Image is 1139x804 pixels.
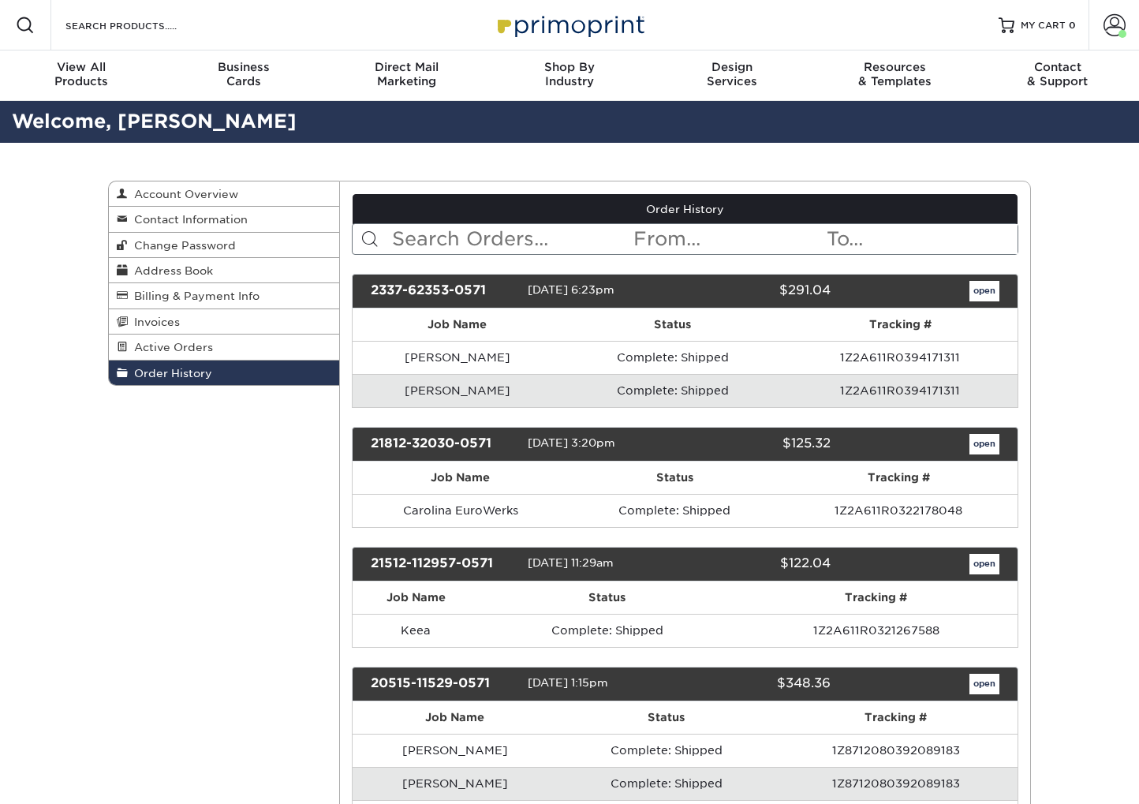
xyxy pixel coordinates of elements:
[651,60,813,88] div: Services
[480,581,734,614] th: Status
[775,701,1018,734] th: Tracking #
[128,239,236,252] span: Change Password
[359,281,528,301] div: 2337-62353-0571
[825,224,1018,254] input: To...
[558,767,774,800] td: Complete: Shipped
[528,676,608,689] span: [DATE] 1:15pm
[390,224,633,254] input: Search Orders...
[783,341,1018,374] td: 1Z2A611R0394171311
[109,207,339,232] a: Contact Information
[353,374,562,407] td: [PERSON_NAME]
[780,494,1018,527] td: 1Z2A611R0322178048
[109,233,339,258] a: Change Password
[969,554,999,574] a: open
[977,50,1139,101] a: Contact& Support
[162,60,325,74] span: Business
[734,614,1018,647] td: 1Z2A611R0321267588
[569,462,780,494] th: Status
[651,50,813,101] a: DesignServices
[353,341,562,374] td: [PERSON_NAME]
[632,224,824,254] input: From...
[353,614,480,647] td: Keea
[353,462,569,494] th: Job Name
[326,60,488,74] span: Direct Mail
[969,674,999,694] a: open
[775,734,1018,767] td: 1Z8712080392089183
[64,16,218,35] input: SEARCH PRODUCTS.....
[528,436,615,449] span: [DATE] 3:20pm
[734,581,1018,614] th: Tracking #
[353,309,562,341] th: Job Name
[651,60,813,74] span: Design
[162,50,325,101] a: BusinessCards
[359,434,528,454] div: 21812-32030-0571
[813,60,976,74] span: Resources
[569,494,780,527] td: Complete: Shipped
[353,767,558,800] td: [PERSON_NAME]
[488,60,651,74] span: Shop By
[488,50,651,101] a: Shop ByIndustry
[353,494,569,527] td: Carolina EuroWerks
[977,60,1139,88] div: & Support
[128,316,180,328] span: Invoices
[562,374,783,407] td: Complete: Shipped
[673,281,842,301] div: $291.04
[1069,20,1076,31] span: 0
[109,335,339,360] a: Active Orders
[326,50,488,101] a: Direct MailMarketing
[780,462,1018,494] th: Tracking #
[562,309,783,341] th: Status
[128,264,213,277] span: Address Book
[783,374,1018,407] td: 1Z2A611R0394171311
[353,581,480,614] th: Job Name
[109,309,339,335] a: Invoices
[128,290,260,302] span: Billing & Payment Info
[558,701,774,734] th: Status
[977,60,1139,74] span: Contact
[128,188,238,200] span: Account Overview
[528,556,614,569] span: [DATE] 11:29am
[109,283,339,309] a: Billing & Payment Info
[480,614,734,647] td: Complete: Shipped
[109,181,339,207] a: Account Overview
[353,701,558,734] th: Job Name
[128,213,248,226] span: Contact Information
[359,674,528,694] div: 20515-11529-0571
[775,767,1018,800] td: 1Z8712080392089183
[673,554,842,574] div: $122.04
[558,734,774,767] td: Complete: Shipped
[491,8,648,42] img: Primoprint
[528,283,614,296] span: [DATE] 6:23pm
[783,309,1018,341] th: Tracking #
[673,674,842,694] div: $348.36
[1021,19,1066,32] span: MY CART
[109,258,339,283] a: Address Book
[359,554,528,574] div: 21512-112957-0571
[128,367,212,380] span: Order History
[326,60,488,88] div: Marketing
[128,341,213,353] span: Active Orders
[969,281,999,301] a: open
[673,434,842,454] div: $125.32
[488,60,651,88] div: Industry
[353,734,558,767] td: [PERSON_NAME]
[813,50,976,101] a: Resources& Templates
[353,194,1018,224] a: Order History
[109,361,339,385] a: Order History
[813,60,976,88] div: & Templates
[562,341,783,374] td: Complete: Shipped
[969,434,999,454] a: open
[162,60,325,88] div: Cards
